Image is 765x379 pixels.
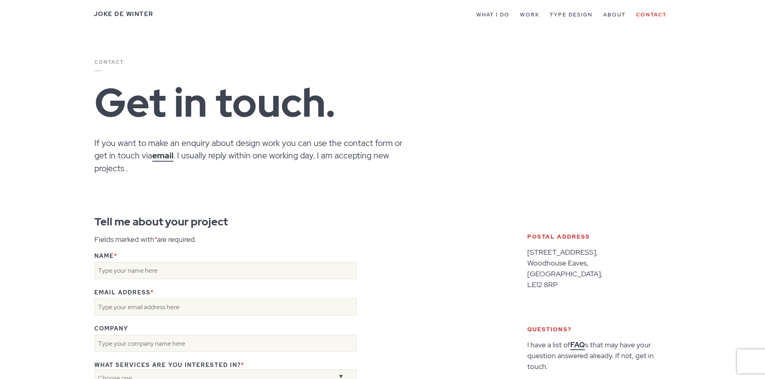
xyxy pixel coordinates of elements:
label: Name [94,252,359,260]
label: Email address [94,288,359,297]
h2: Tell me about your project [94,205,506,234]
a: email [152,150,173,162]
input: Type your name here [94,262,357,279]
a: About [603,11,626,18]
input: Type your email address here [94,298,357,315]
h4: Postal address [527,233,672,247]
a: Joke De Winter [94,10,153,18]
p: If you want to make an enquiry about design work you can use the contact form or get in touch via... [94,137,404,183]
p: I have a list of s that may have your question answered already. If not, get in touch. [527,339,672,379]
label: Company [94,324,359,333]
p: Contact [94,59,271,81]
p: [STREET_ADDRESS], Woodhouse Eaves, [GEOGRAPHIC_DATA], LE12 8RP [527,247,672,297]
p: Fields marked with are required. [94,234,359,252]
input: Type your company name here [94,335,357,352]
a: Work [520,11,539,18]
h1: Get in touch. [94,81,455,137]
h4: Questions? [527,325,672,339]
a: FAQ [570,340,585,350]
a: What I do [476,11,510,18]
a: Contact [636,11,667,18]
label: What services are you interested in? [94,361,359,369]
a: Type Design [550,11,593,18]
